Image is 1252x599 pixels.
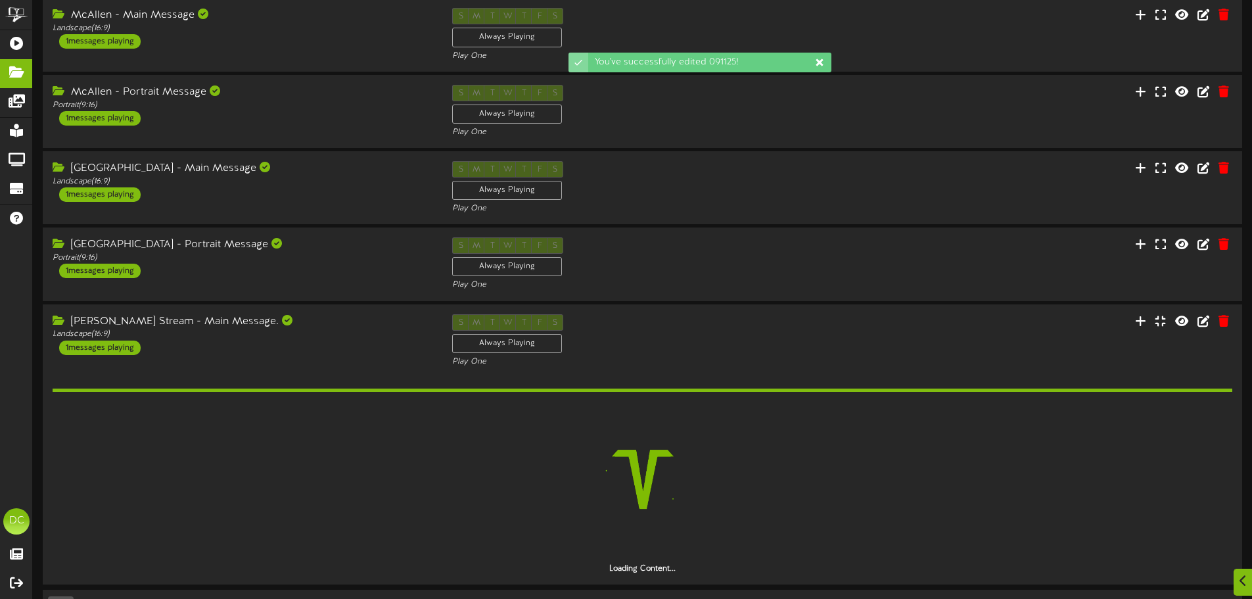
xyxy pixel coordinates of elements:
[452,279,832,291] div: Play One
[59,111,141,126] div: 1 messages playing
[53,176,432,187] div: Landscape ( 16:9 )
[53,252,432,264] div: Portrait ( 9:16 )
[559,395,727,563] img: loading-spinner-5.png
[814,56,825,69] div: Dismiss this notification
[452,127,832,138] div: Play One
[59,34,141,49] div: 1 messages playing
[452,105,562,124] div: Always Playing
[53,161,432,176] div: [GEOGRAPHIC_DATA] - Main Message
[53,8,432,23] div: McAllen - Main Message
[3,508,30,535] div: DC
[53,314,432,329] div: [PERSON_NAME] Stream - Main Message.
[452,334,562,353] div: Always Playing
[59,264,141,278] div: 1 messages playing
[452,356,832,368] div: Play One
[452,181,562,200] div: Always Playing
[588,53,831,72] div: You've successfully edited 091125!
[452,257,562,276] div: Always Playing
[53,23,432,34] div: Landscape ( 16:9 )
[452,203,832,214] div: Play One
[53,100,432,111] div: Portrait ( 9:16 )
[452,28,562,47] div: Always Playing
[53,329,432,340] div: Landscape ( 16:9 )
[53,85,432,100] div: McAllen - Portrait Message
[59,187,141,202] div: 1 messages playing
[53,237,432,252] div: [GEOGRAPHIC_DATA] - Portrait Message
[452,51,832,62] div: Play One
[59,341,141,355] div: 1 messages playing
[609,564,676,573] strong: Loading Content...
